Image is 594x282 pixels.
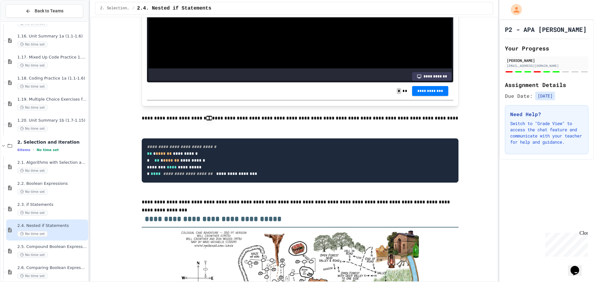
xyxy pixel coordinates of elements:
span: 1.19. Multiple Choice Exercises for Unit 1a (1.1-1.6) [17,97,87,102]
button: Back to Teams [6,4,83,18]
span: 2. Selection and Iteration [100,6,130,11]
span: No time set [17,189,48,195]
span: No time set [17,41,48,47]
h1: P2 - APA [PERSON_NAME] [505,25,587,34]
span: 1.20. Unit Summary 1b (1.7-1.15) [17,118,87,123]
span: Back to Teams [35,8,63,14]
span: 6 items [17,148,30,152]
span: 2.5. Compound Boolean Expressions [17,244,87,249]
div: [EMAIL_ADDRESS][DOMAIN_NAME] [507,63,587,68]
span: 2.2. Boolean Expressions [17,181,87,186]
div: My Account [504,2,523,17]
span: 2.3. if Statements [17,202,87,207]
span: 2.4. Nested if Statements [137,5,211,12]
h2: Assignment Details [505,80,588,89]
span: No time set [17,84,48,89]
span: No time set [17,231,48,237]
h2: Your Progress [505,44,588,53]
span: No time set [37,148,59,152]
span: Due Date: [505,92,533,100]
iframe: chat widget [543,230,588,257]
div: [PERSON_NAME] [507,58,587,63]
span: No time set [17,273,48,279]
span: 2. Selection and Iteration [17,139,87,145]
span: 2.4. Nested if Statements [17,223,87,228]
p: Switch to "Grade View" to access the chat feature and communicate with your teacher for help and ... [510,120,583,145]
span: No time set [17,126,48,132]
span: No time set [17,168,48,174]
h3: Need Help? [510,111,583,118]
span: 1.18. Coding Practice 1a (1.1-1.6) [17,76,87,81]
span: [DATE] [535,92,555,100]
span: No time set [17,105,48,111]
span: 1.17. Mixed Up Code Practice 1.1-1.6 [17,55,87,60]
span: 2.6. Comparing Boolean Expressions ([PERSON_NAME] Laws) [17,265,87,271]
span: / [132,6,135,11]
span: No time set [17,63,48,68]
span: No time set [17,252,48,258]
span: 2.1. Algorithms with Selection and Repetition [17,160,87,165]
span: 1.16. Unit Summary 1a (1.1-1.6) [17,34,87,39]
iframe: chat widget [568,257,588,276]
span: • [33,147,34,152]
span: No time set [17,210,48,216]
div: Chat with us now!Close [2,2,43,39]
